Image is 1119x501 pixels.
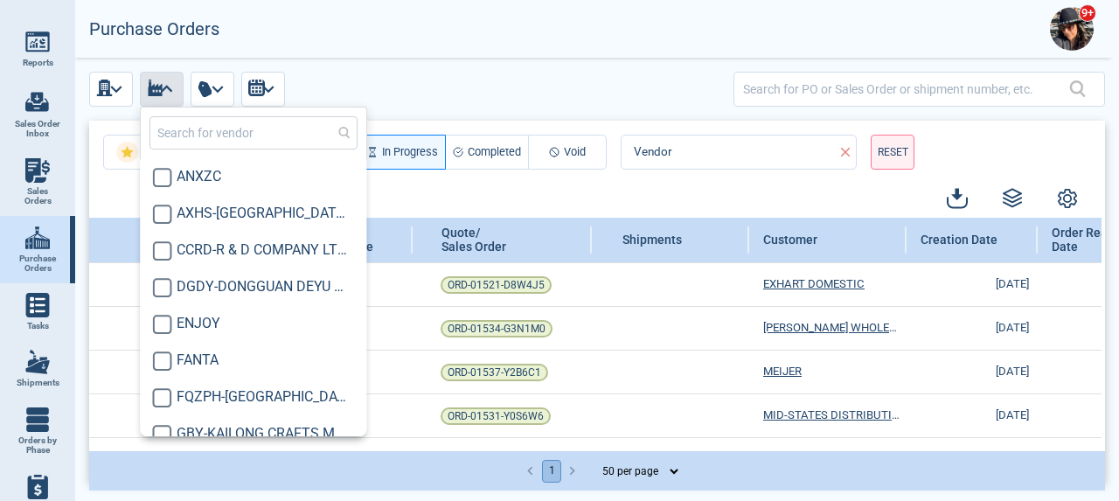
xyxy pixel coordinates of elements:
[763,233,817,247] span: Customer
[14,119,61,139] span: Sales Order Inbox
[1050,7,1094,51] img: Avatar
[23,58,53,68] span: Reports
[17,378,59,388] span: Shipments
[441,364,548,381] a: ORD-01537-Y2B6C1
[25,226,50,250] img: menu_icon
[448,364,541,381] span: ORD-01537-Y2B6C1
[25,158,50,183] img: menu_icon
[743,76,1069,101] input: Search for PO or Sales Order or shipment number, etc.
[177,386,349,407] span: FQZPH-[GEOGRAPHIC_DATA] QUANZHOU PENGHONG
[622,233,682,247] span: Shipments
[177,313,349,334] span: ENJOY
[359,135,446,170] button: In Progress
[763,320,902,337] a: [PERSON_NAME] WHOLESALE
[448,451,541,469] span: ORD-01539-N2F1L7
[177,276,349,297] span: DGDY-DONGGUAN DEYU METAL PRODUCTS CO., LTD.
[14,186,61,206] span: Sales Orders
[907,350,1038,393] td: [DATE]
[441,320,553,337] a: ORD-01534-G3N1M0
[542,460,561,483] button: page 1
[564,143,586,162] span: Void
[14,435,61,456] span: Orders by Phase
[528,135,607,170] button: Void
[520,460,583,483] nav: pagination navigation
[382,143,438,162] span: In Progress
[468,143,521,162] span: Completed
[149,116,358,150] input: Search for vendor
[14,254,61,274] span: Purchase Orders
[177,166,349,187] span: ANXZC
[448,407,544,425] span: ORD-01531-Y0S6W6
[177,240,349,261] span: CCRD-R & D COMPANY LTD ([GEOGRAPHIC_DATA])
[25,30,50,54] img: menu_icon
[177,423,349,444] span: GBY-KAILONG CRAFTS MANUFACTURING CO.,LTD
[25,350,50,374] img: menu_icon
[177,203,349,224] span: AXHS-[GEOGRAPHIC_DATA] ANXI HESHENG CRAFTS LTD
[1079,4,1096,22] span: 9+
[907,306,1038,350] td: [DATE]
[907,262,1038,306] td: [DATE]
[629,138,842,166] div: Vendor
[441,276,552,294] a: ORD-01521-D8W4J5
[27,321,49,331] span: Tasks
[921,233,997,247] span: Creation Date
[25,407,50,432] img: menu_icon
[441,451,548,469] a: ORD-01539-N2F1L7
[25,293,50,317] img: menu_icon
[907,393,1038,437] td: [DATE]
[89,19,219,39] h2: Purchase Orders
[441,407,551,425] a: ORD-01531-Y0S6W6
[448,320,546,337] span: ORD-01534-G3N1M0
[445,135,529,170] button: Completed
[177,350,349,371] span: FANTA
[871,135,914,170] button: RESET
[448,276,545,294] span: ORD-01521-D8W4J5
[763,407,902,424] a: MID-STATES DISTRIBUTING,LLC
[441,226,506,254] span: Quote/ Sales Order
[763,364,902,380] a: MEIJER
[763,276,902,293] a: EXHART DOMESTIC
[907,437,1038,481] td: [DATE]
